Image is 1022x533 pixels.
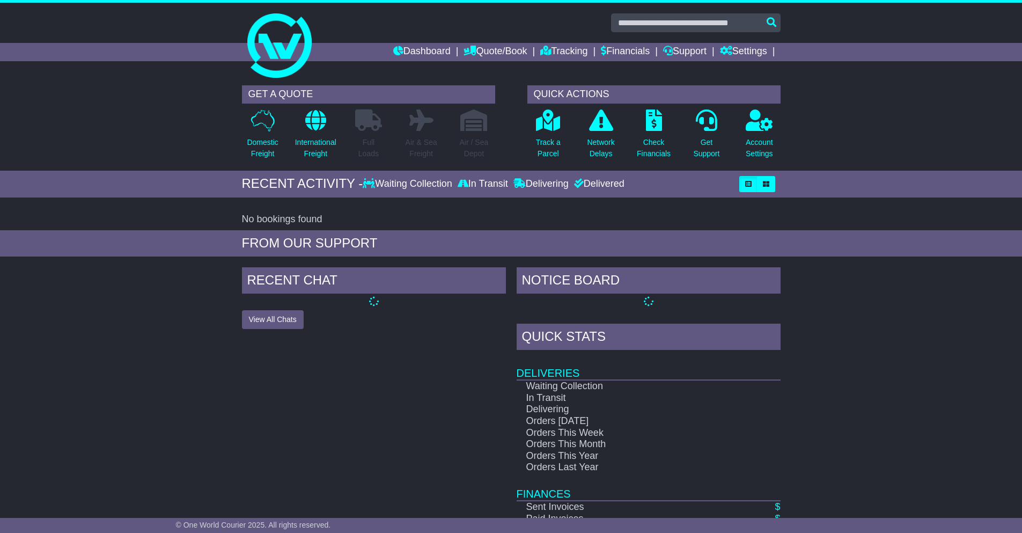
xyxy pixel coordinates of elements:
div: GET A QUOTE [242,85,495,104]
td: Orders Last Year [517,462,742,473]
div: FROM OUR SUPPORT [242,236,781,251]
div: RECENT CHAT [242,267,506,296]
p: International Freight [295,137,336,159]
div: Waiting Collection [363,178,454,190]
td: In Transit [517,392,742,404]
div: No bookings found [242,214,781,225]
a: AccountSettings [745,109,774,165]
a: Settings [720,43,767,61]
td: Orders This Week [517,427,742,439]
a: NetworkDelays [586,109,615,165]
a: Dashboard [393,43,451,61]
a: InternationalFreight [295,109,337,165]
p: Get Support [693,137,719,159]
div: NOTICE BOARD [517,267,781,296]
a: Track aParcel [535,109,561,165]
div: In Transit [455,178,511,190]
td: Waiting Collection [517,380,742,392]
p: Domestic Freight [247,137,278,159]
a: GetSupport [693,109,720,165]
td: Deliveries [517,353,781,380]
a: CheckFinancials [636,109,671,165]
td: Paid Invoices [517,513,742,525]
p: Air & Sea Freight [406,137,437,159]
td: Delivering [517,404,742,415]
td: Orders This Month [517,439,742,450]
p: Account Settings [746,137,773,159]
td: Finances [517,473,781,501]
a: DomesticFreight [246,109,278,165]
div: Quick Stats [517,324,781,353]
div: RECENT ACTIVITY - [242,176,363,192]
p: Network Delays [587,137,614,159]
a: $ [775,513,780,524]
p: Track a Parcel [536,137,561,159]
a: Tracking [540,43,587,61]
a: Support [663,43,707,61]
a: $ [775,501,780,512]
td: Sent Invoices [517,501,742,513]
span: © One World Courier 2025. All rights reserved. [176,521,331,529]
p: Full Loads [355,137,382,159]
div: Delivered [571,178,624,190]
td: Orders This Year [517,450,742,462]
div: Delivering [511,178,571,190]
div: QUICK ACTIONS [527,85,781,104]
a: Financials [601,43,650,61]
a: Quote/Book [464,43,527,61]
p: Check Financials [637,137,671,159]
p: Air / Sea Depot [460,137,489,159]
button: View All Chats [242,310,304,329]
td: Orders [DATE] [517,415,742,427]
